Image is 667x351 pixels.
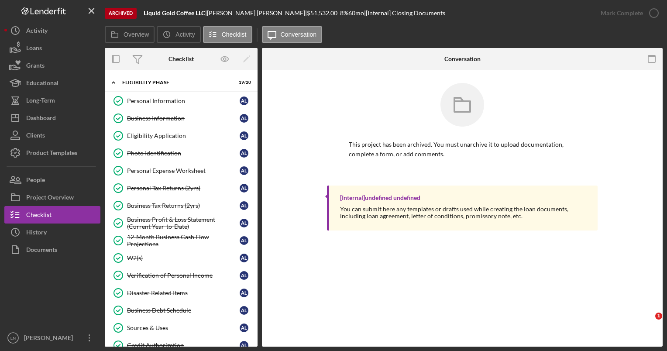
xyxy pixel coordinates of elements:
div: A L [240,323,248,332]
div: Personal Information [127,97,240,104]
div: Sources & Uses [127,324,240,331]
iframe: Intercom live chat [637,313,658,334]
div: A L [240,184,248,193]
button: Clients [4,127,100,144]
a: Business InformationAL [109,110,253,127]
div: 8 % [340,10,348,17]
div: Mark Complete [601,4,643,22]
span: 1 [655,313,662,320]
button: Checklist [203,26,252,43]
div: Dashboard [26,109,56,129]
div: [PERSON_NAME] [22,329,79,349]
a: Photo IdentificationAL [109,145,253,162]
div: A L [240,341,248,350]
a: 12-Month Business Cash Flow ProjectionsAL [109,232,253,249]
div: | [144,10,207,17]
p: This project has been archived. You must unarchive it to upload documentation, complete a form, o... [349,140,576,159]
div: [PERSON_NAME] [PERSON_NAME] | [207,10,307,17]
div: A L [240,114,248,123]
div: Personal Expense Worksheet [127,167,240,174]
a: Eligibility ApplicationAL [109,127,253,145]
button: LN[PERSON_NAME] [4,329,100,347]
div: A L [240,236,248,245]
a: Sources & UsesAL [109,319,253,337]
a: Personal InformationAL [109,92,253,110]
div: Project Overview [26,189,74,208]
div: A L [240,96,248,105]
div: A L [240,131,248,140]
button: History [4,224,100,241]
div: Clients [26,127,45,146]
div: People [26,171,45,191]
div: Eligibility Application [127,132,240,139]
a: Personal Tax Returns (2yrs)AL [109,179,253,197]
div: A L [240,306,248,315]
label: Checklist [222,31,247,38]
div: Activity [26,22,48,41]
div: Disaster Related Items [127,289,240,296]
div: Archived [105,8,137,19]
button: Product Templates [4,144,100,162]
div: Grants [26,57,45,76]
button: Educational [4,74,100,92]
div: Business Tax Returns (2yrs) [127,202,240,209]
text: LN [10,336,16,341]
div: Business Profit & Loss Statement (Current Year-to-Date) [127,216,240,230]
div: Eligibility Phase [122,80,229,85]
div: Checklist [26,206,52,226]
label: Conversation [281,31,317,38]
div: A L [240,254,248,262]
div: Personal Tax Returns (2yrs) [127,185,240,192]
div: 19 / 20 [235,80,251,85]
div: A L [240,149,248,158]
div: Credit Authorization [127,342,240,349]
div: You can submit here any templates or drafts used while creating the loan documents, including loa... [340,206,589,220]
button: Long-Term [4,92,100,109]
a: Business Tax Returns (2yrs)AL [109,197,253,214]
a: Grants [4,57,100,74]
button: Documents [4,241,100,258]
div: 12-Month Business Cash Flow Projections [127,234,240,248]
a: Business Profit & Loss Statement (Current Year-to-Date)AL [109,214,253,232]
button: Dashboard [4,109,100,127]
div: Verification of Personal Income [127,272,240,279]
div: A L [240,166,248,175]
button: Mark Complete [592,4,663,22]
div: Conversation [444,55,481,62]
div: [Internal] undefined undefined [340,194,420,201]
div: | [Internal] Closing Documents [364,10,445,17]
button: Loans [4,39,100,57]
b: Liquid Gold Coffee LLC [144,9,205,17]
div: A L [240,201,248,210]
div: Educational [26,74,58,94]
button: People [4,171,100,189]
div: A L [240,289,248,297]
div: Product Templates [26,144,77,164]
a: Personal Expense WorksheetAL [109,162,253,179]
div: A L [240,219,248,227]
label: Overview [124,31,149,38]
div: W2(s) [127,255,240,262]
div: Photo Identification [127,150,240,157]
button: Checklist [4,206,100,224]
div: $51,532.00 [307,10,340,17]
a: Disaster Related ItemsAL [109,284,253,302]
button: Overview [105,26,155,43]
button: Activity [4,22,100,39]
div: A L [240,271,248,280]
div: 60 mo [348,10,364,17]
button: Project Overview [4,189,100,206]
div: Business Debt Schedule [127,307,240,314]
div: History [26,224,47,243]
div: Documents [26,241,57,261]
